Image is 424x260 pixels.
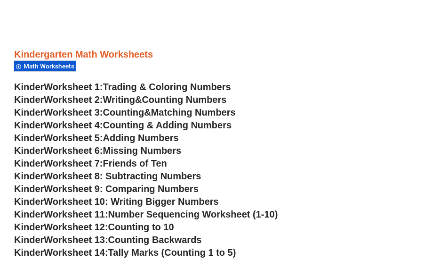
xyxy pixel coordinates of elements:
span: Worksheet 1: [44,82,103,92]
span: Counting & Adding Numbers [103,120,232,130]
span: Kinder [14,120,44,130]
span: Kinder [14,145,44,156]
span: Worksheet 5: [44,133,103,143]
span: Kinder [14,209,44,219]
span: Kinder [14,184,44,194]
span: Kinder [14,235,44,245]
a: KinderWorksheet 8: Subtracting Numbers [14,171,201,181]
h3: Kindergarten Math Worksheets [14,48,410,60]
span: Counting Backwards [108,235,202,245]
span: Worksheet 8: Subtracting Numbers [44,171,201,181]
span: Worksheet 9: Comparing Numbers [44,184,199,194]
span: Kinder [14,133,44,143]
a: KinderWorksheet 4:Counting & Adding Numbers [14,120,232,130]
span: Kinder [14,158,44,168]
span: Adding Numbers [103,133,179,143]
span: Worksheet 7: [44,158,103,168]
span: Worksheet 13: [44,235,108,245]
span: Kinder [14,196,44,207]
span: Kinder [14,222,44,232]
span: Counting Numbers [142,94,227,105]
span: Math Worksheets [24,62,77,70]
a: KinderWorksheet 2:Writing&Counting Numbers [14,94,227,105]
span: Worksheet 4: [44,120,103,130]
span: Kinder [14,171,44,181]
a: KinderWorksheet 3:Counting&Matching Numbers [14,107,236,117]
span: Counting [103,107,144,117]
a: KinderWorksheet 7:Friends of Ten [14,158,167,168]
span: Trading & Coloring Numbers [103,82,231,92]
span: Worksheet 11: [44,209,108,219]
a: KinderWorksheet 1:Trading & Coloring Numbers [14,82,231,92]
a: KinderWorksheet 5:Adding Numbers [14,133,179,143]
span: Missing Numbers [103,145,182,156]
span: Worksheet 6: [44,145,103,156]
span: Kinder [14,247,44,258]
a: KinderWorksheet 9: Comparing Numbers [14,184,199,194]
span: Kinder [14,82,44,92]
span: Friends of Ten [103,158,167,168]
div: Math Worksheets [14,60,76,72]
span: Tally Marks (Counting 1 to 5) [108,247,236,258]
a: KinderWorksheet 10: Writing Bigger Numbers [14,196,219,207]
span: Worksheet 10: Writing Bigger Numbers [44,196,219,207]
iframe: Chat Widget [267,153,424,260]
span: Kinder [14,107,44,117]
span: Worksheet 3: [44,107,103,117]
span: Matching Numbers [151,107,236,117]
a: KinderWorksheet 6:Missing Numbers [14,145,181,156]
span: Writing [103,94,136,105]
span: Worksheet 2: [44,94,103,105]
span: Worksheet 14: [44,247,108,258]
span: Number Sequencing Worksheet (1-10) [108,209,278,219]
span: Counting to 10 [108,222,174,232]
span: Worksheet 12: [44,222,108,232]
span: Kinder [14,94,44,105]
